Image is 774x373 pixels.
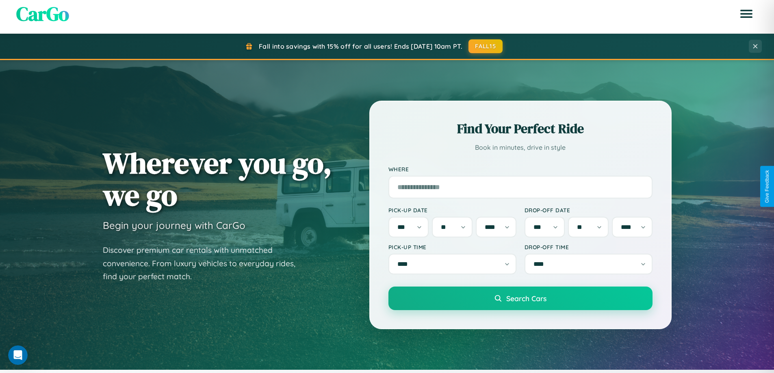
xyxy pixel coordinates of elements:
[103,244,306,283] p: Discover premium car rentals with unmatched convenience. From luxury vehicles to everyday rides, ...
[735,2,758,25] button: Open menu
[506,294,546,303] span: Search Cars
[468,39,503,53] button: FALL15
[8,345,28,365] iframe: Intercom live chat
[259,42,462,50] span: Fall into savings with 15% off for all users! Ends [DATE] 10am PT.
[388,287,653,310] button: Search Cars
[103,219,245,231] h3: Begin your journey with CarGo
[525,207,653,213] label: Drop-off Date
[388,142,653,153] p: Book in minutes, drive in style
[103,147,332,211] h1: Wherever you go, we go
[764,170,770,203] div: Give Feedback
[16,0,69,27] span: CarGo
[388,120,653,138] h2: Find Your Perfect Ride
[388,207,516,213] label: Pick-up Date
[388,244,516,250] label: Pick-up Time
[388,166,653,172] label: Where
[525,244,653,250] label: Drop-off Time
